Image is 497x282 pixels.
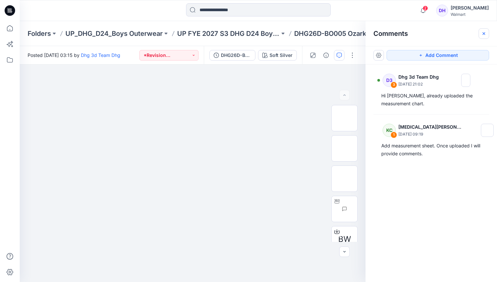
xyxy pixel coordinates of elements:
span: 2 [423,6,428,11]
p: [DATE] 21:02 [398,81,443,88]
p: Dhg 3d Team Dhg [398,73,443,81]
p: [DATE] 09:19 [398,131,462,138]
p: [MEDICAL_DATA][PERSON_NAME] [398,123,462,131]
div: [PERSON_NAME] [451,4,489,12]
a: UP_DHG_D24_Boys Outerwear [65,29,163,38]
p: DHG26D-BO005 Ozark Trail-Boy's Outerwear - Softshell V1 [294,29,397,38]
div: Hi [PERSON_NAME], already uploaded the measurement chart. [381,92,481,108]
div: 1 [390,132,397,138]
span: BW [338,233,351,245]
div: DH [436,5,448,16]
div: D3 [383,74,396,87]
div: 3 [390,82,397,88]
h2: Comments [373,30,408,38]
button: Soft Silver [258,50,297,61]
div: Add measurement sheet. Once uploaded I will provide comments. [381,142,481,158]
button: Details [321,50,331,61]
button: DHG26D-BO005 Ozark Trail-Boy's Outerwear - Softshell V1 [209,50,255,61]
button: Add Comment [387,50,489,61]
a: Folders [28,29,51,38]
a: UP FYE 2027 S3 DHG D24 Boy Outerwear - Ozark Trail [177,29,280,38]
div: KC [383,124,396,137]
div: Walmart [451,12,489,17]
span: Posted [DATE] 03:15 by [28,52,120,59]
div: DHG26D-BO005 Ozark Trail-Boy's Outerwear - Softshell V1 [221,52,251,59]
div: Soft Silver [270,52,293,59]
a: Dhg 3d Team Dhg [81,52,120,58]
